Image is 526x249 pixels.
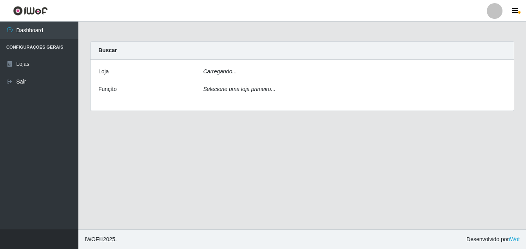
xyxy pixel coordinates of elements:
[466,235,520,244] span: Desenvolvido por
[13,6,48,16] img: CoreUI Logo
[509,236,520,242] a: iWof
[203,86,276,92] i: Selecione uma loja primeiro...
[98,85,117,93] label: Função
[85,235,117,244] span: © 2025 .
[85,236,99,242] span: IWOF
[98,67,109,76] label: Loja
[203,68,237,75] i: Carregando...
[98,47,117,53] strong: Buscar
